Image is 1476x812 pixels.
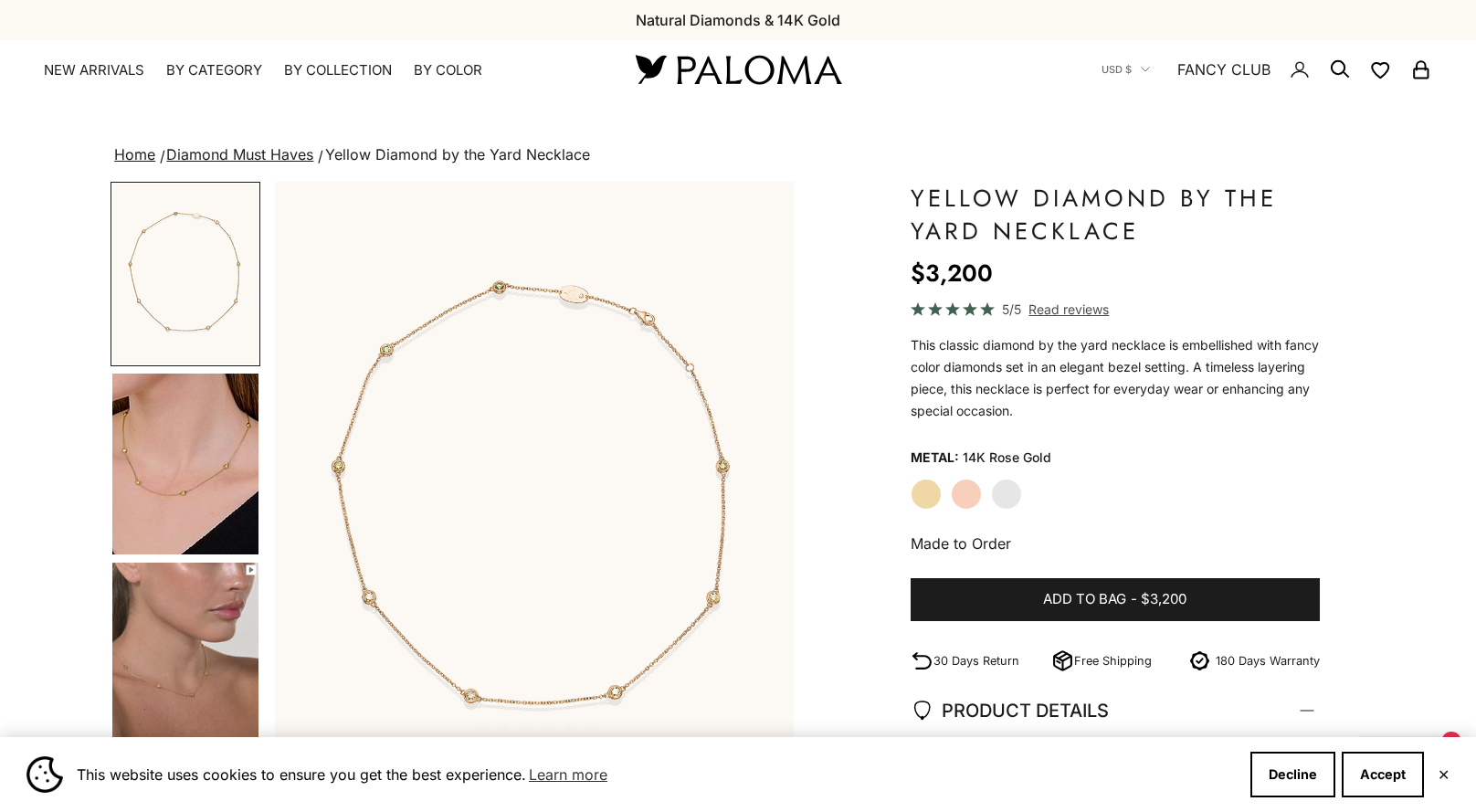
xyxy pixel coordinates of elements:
[111,142,1365,168] nav: breadcrumbs
[1216,651,1320,670] p: 180 Days Warranty
[1074,651,1152,670] p: Free Shipping
[1002,299,1021,320] span: 5/5
[636,8,840,32] p: Natural Diamonds & 14K Gold
[1141,588,1186,611] span: $3,200
[166,61,262,79] summary: By Category
[166,145,313,163] a: Diamond Must Haves
[112,374,258,554] img: #YellowGold #RoseGold #WhiteGold
[1102,40,1432,99] nav: Secondary navigation
[26,756,63,793] img: Cookie banner
[111,182,260,366] button: Go to item 3
[1043,588,1126,611] span: Add to bag
[963,444,1051,471] variant-option-value: 14K Rose Gold
[112,563,258,743] img: #YellowGold #RoseGold #WhiteGold
[1102,61,1132,78] span: USD $
[112,184,258,364] img: #RoseGold
[1342,752,1424,797] button: Accept
[911,695,1109,726] span: PRODUCT DETAILS
[111,561,260,745] button: Go to item 6
[911,578,1320,622] button: Add to bag-$3,200
[1438,769,1450,780] button: Close
[414,61,482,79] summary: By Color
[1177,58,1270,81] a: FANCY CLUB
[526,761,610,788] a: Learn more
[111,372,260,556] button: Go to item 5
[114,145,155,163] a: Home
[77,761,1236,788] span: This website uses cookies to ensure you get the best experience.
[44,61,592,79] nav: Primary navigation
[284,61,392,79] summary: By Collection
[911,334,1320,422] div: This classic diamond by the yard necklace is embellished with fancy color diamonds set in an eleg...
[911,532,1320,555] p: Made to Order
[911,255,993,291] sale-price: $3,200
[325,145,590,163] span: Yellow Diamond by the Yard Necklace
[911,444,959,471] legend: Metal:
[911,182,1320,248] h1: Yellow Diamond by the Yard Necklace
[911,677,1320,744] summary: PRODUCT DETAILS
[1250,752,1335,797] button: Decline
[44,61,144,79] a: NEW ARRIVALS
[933,651,1019,670] p: 30 Days Return
[911,299,1320,320] a: 5/5 Read reviews
[1028,299,1109,320] span: Read reviews
[1102,61,1150,78] button: USD $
